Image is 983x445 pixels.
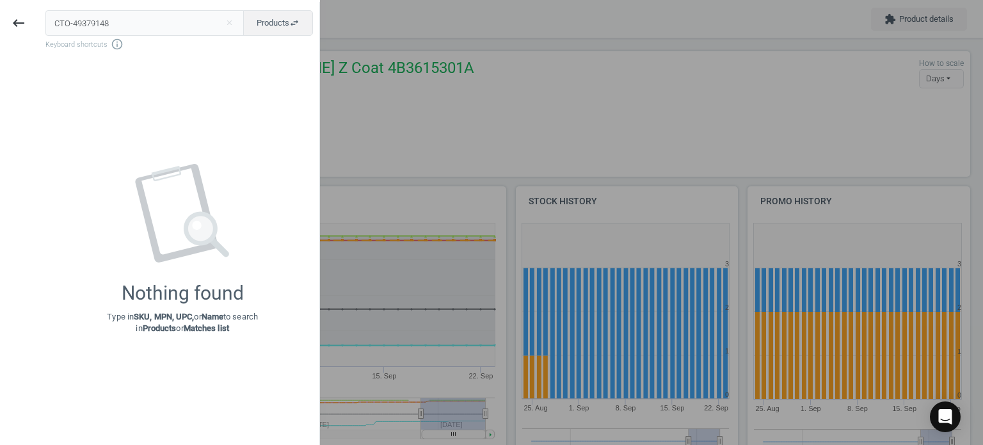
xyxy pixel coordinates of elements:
[257,17,300,29] span: Products
[45,38,313,51] span: Keyboard shortcuts
[143,323,177,333] strong: Products
[243,10,313,36] button: Productsswap_horiz
[11,15,26,31] i: keyboard_backspace
[122,282,244,305] div: Nothing found
[220,17,239,29] button: Close
[930,401,961,432] div: Open Intercom Messenger
[45,10,244,36] input: Enter the SKU or product name
[107,311,258,334] p: Type in or to search in or
[4,8,33,38] button: keyboard_backspace
[184,323,229,333] strong: Matches list
[289,18,300,28] i: swap_horiz
[134,312,194,321] strong: SKU, MPN, UPC,
[111,38,124,51] i: info_outline
[202,312,223,321] strong: Name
